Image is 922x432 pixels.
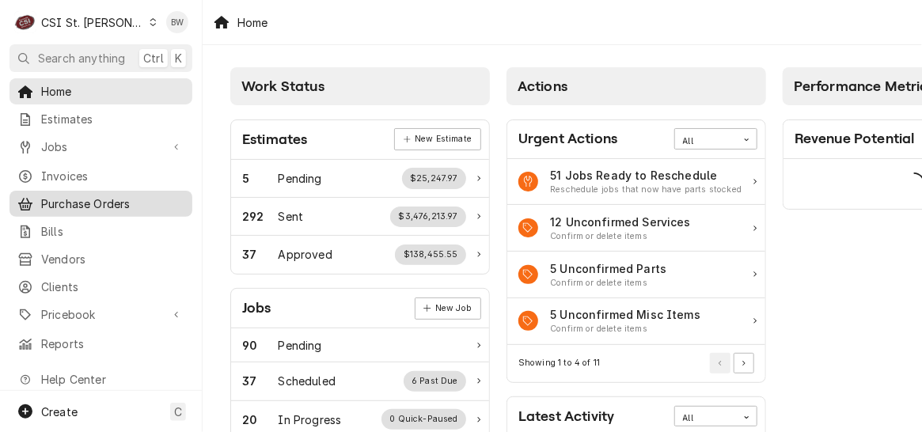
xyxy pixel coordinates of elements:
span: Reports [41,335,184,352]
a: Action Item [507,298,765,345]
div: Card: Urgent Actions [507,119,766,383]
span: Purchase Orders [41,195,184,212]
div: Card Column Header [507,67,766,105]
div: Card Data [231,160,489,274]
div: Work Status Supplemental Data [390,207,466,227]
span: Jobs [41,138,161,155]
a: Work Status [231,362,489,400]
div: Pagination Controls [708,353,755,373]
div: All [683,135,729,148]
div: Brad Wicks's Avatar [166,11,188,33]
a: Purchase Orders [9,191,192,217]
a: Work Status [231,198,489,236]
a: Home [9,78,192,104]
span: Ctrl [143,50,164,66]
div: Card Title [518,406,614,427]
div: Work Status Supplemental Data [381,409,466,430]
a: Invoices [9,163,192,189]
div: Work Status Title [279,170,322,187]
a: Work Status [231,328,489,362]
div: C [14,11,36,33]
span: Help Center [41,371,183,388]
a: Go to Help Center [9,366,192,392]
div: Action Item Suggestion [550,277,666,290]
div: Work Status Count [242,373,279,389]
div: Work Status Supplemental Data [402,168,467,188]
span: C [174,404,182,420]
span: Invoices [41,168,184,184]
div: Card Title [242,297,271,319]
div: Action Item Suggestion [550,230,691,243]
div: Action Item Title [550,214,691,230]
span: Work Status [241,78,324,94]
span: K [175,50,182,66]
a: Reports [9,331,192,357]
button: Search anythingCtrlK [9,44,192,72]
div: Action Item Suggestion [550,184,742,196]
div: Work Status Title [279,337,322,354]
div: Work Status Count [242,246,279,263]
span: Estimates [41,111,184,127]
span: Bills [41,223,184,240]
div: Action Item Title [550,167,742,184]
button: Go to Previous Page [710,353,730,373]
a: New Estimate [394,128,480,150]
div: Work Status Count [242,411,279,428]
a: Work Status [231,160,489,198]
div: Current Page Details [518,357,600,369]
div: BW [166,11,188,33]
a: Bills [9,218,192,244]
div: Work Status Title [279,411,342,428]
a: New Job [415,297,481,320]
span: Actions [518,78,567,94]
a: Work Status [231,236,489,273]
a: Action Item [507,159,765,206]
div: Work Status Count [242,170,279,187]
div: All [683,412,729,425]
a: Go to Jobs [9,134,192,160]
div: Card Footer: Pagination [507,345,765,382]
div: Card Title [242,129,307,150]
div: Work Status Count [242,208,279,225]
div: Action Item Suggestion [550,323,700,335]
a: Action Item [507,252,765,298]
div: Card: Estimates [230,119,490,275]
a: Clients [9,274,192,300]
span: Vendors [41,251,184,267]
a: Go to Pricebook [9,301,192,328]
div: Card Title [518,128,617,150]
div: Card Link Button [394,128,480,150]
div: CSI St. [PERSON_NAME] [41,14,144,31]
div: Work Status Supplemental Data [395,244,466,265]
div: Card Title [795,128,915,150]
div: Card Data Filter Control [674,406,757,426]
div: Work Status Title [279,373,336,389]
a: Action Item [507,205,765,252]
div: Work Status Supplemental Data [404,371,467,392]
div: Card Link Button [415,297,481,320]
div: Card Data Filter Control [674,128,757,149]
div: Action Item Title [550,260,666,277]
div: Card Header [231,289,489,328]
span: Search anything [38,50,125,66]
a: Estimates [9,106,192,132]
div: Action Item Title [550,306,700,323]
button: Go to Next Page [734,353,754,373]
div: Card Header [231,120,489,160]
div: CSI St. Louis's Avatar [14,11,36,33]
span: Pricebook [41,306,161,323]
div: Work Status Title [279,208,304,225]
span: Create [41,405,78,419]
div: Card Header [507,120,765,159]
div: Card Column Header [230,67,490,105]
div: Card Data [507,159,765,345]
